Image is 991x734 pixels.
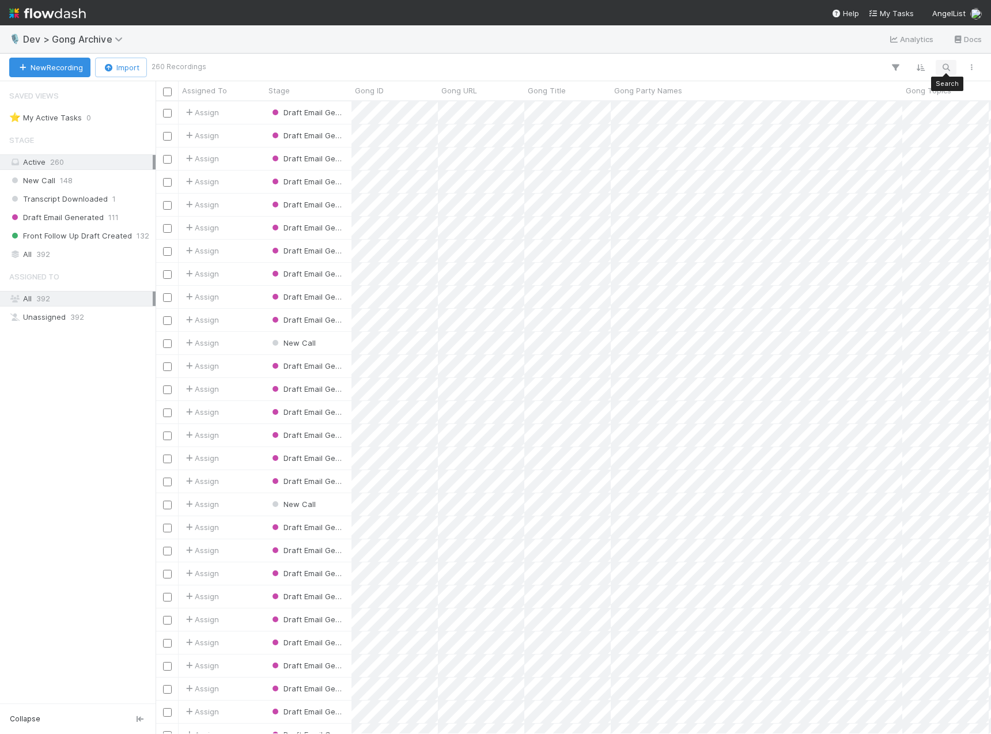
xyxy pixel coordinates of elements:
[36,247,50,262] span: 392
[270,223,364,232] span: Draft Email Generated
[163,293,172,302] input: Toggle Row Selected
[270,684,364,693] span: Draft Email Generated
[163,708,172,717] input: Toggle Row Selected
[183,498,219,510] span: Assign
[270,661,364,670] span: Draft Email Generated
[163,455,172,463] input: Toggle Row Selected
[183,199,219,210] span: Assign
[270,384,364,394] span: Draft Email Generated
[952,32,982,46] a: Docs
[270,200,364,209] span: Draft Email Generated
[270,591,346,602] div: Draft Email Generated
[163,132,172,141] input: Toggle Row Selected
[9,3,86,23] img: logo-inverted-e16ddd16eac7371096b0.svg
[270,361,364,370] span: Draft Email Generated
[868,9,914,18] span: My Tasks
[182,85,227,96] span: Assigned To
[163,178,172,187] input: Toggle Row Selected
[270,176,346,187] div: Draft Email Generated
[270,637,346,648] div: Draft Email Generated
[137,229,149,243] span: 132
[270,615,364,624] span: Draft Email Generated
[183,337,219,349] div: Assign
[60,173,73,188] span: 148
[183,222,219,233] span: Assign
[9,111,82,125] div: My Active Tasks
[441,85,477,96] span: Gong URL
[9,247,153,262] div: All
[95,58,147,77] button: Import
[270,107,346,118] div: Draft Email Generated
[270,476,364,486] span: Draft Email Generated
[183,637,219,648] span: Assign
[163,501,172,509] input: Toggle Row Selected
[163,316,172,325] input: Toggle Row Selected
[183,268,219,279] span: Assign
[163,432,172,440] input: Toggle Row Selected
[163,593,172,601] input: Toggle Row Selected
[268,85,290,96] span: Stage
[270,268,346,279] div: Draft Email Generated
[183,314,219,326] span: Assign
[355,85,384,96] span: Gong ID
[86,111,91,125] span: 0
[183,544,219,556] span: Assign
[270,314,346,326] div: Draft Email Generated
[163,109,172,118] input: Toggle Row Selected
[270,614,346,625] div: Draft Email Generated
[9,192,108,206] span: Transcript Downloaded
[270,222,346,233] div: Draft Email Generated
[9,34,21,44] span: 🎙️
[270,269,364,278] span: Draft Email Generated
[183,176,219,187] div: Assign
[270,498,316,510] div: New Call
[152,62,206,72] small: 260 Recordings
[9,210,104,225] span: Draft Email Generated
[183,660,219,671] div: Assign
[270,429,346,441] div: Draft Email Generated
[183,406,219,418] span: Assign
[183,452,219,464] span: Assign
[183,360,219,372] div: Assign
[183,706,219,717] div: Assign
[163,662,172,671] input: Toggle Row Selected
[70,310,84,324] span: 392
[270,199,346,210] div: Draft Email Generated
[9,229,132,243] span: Front Follow Up Draft Created
[183,683,219,694] div: Assign
[163,385,172,394] input: Toggle Row Selected
[270,523,364,532] span: Draft Email Generated
[163,547,172,555] input: Toggle Row Selected
[163,639,172,648] input: Toggle Row Selected
[270,153,346,164] div: Draft Email Generated
[183,291,219,302] div: Assign
[906,85,951,96] span: Gong Topics
[183,591,219,602] span: Assign
[270,407,364,417] span: Draft Email Generated
[270,546,364,555] span: Draft Email Generated
[183,567,219,579] span: Assign
[270,521,346,533] div: Draft Email Generated
[183,475,219,487] span: Assign
[9,128,34,152] span: Stage
[614,85,682,96] span: Gong Party Names
[183,153,219,164] span: Assign
[163,155,172,164] input: Toggle Row Selected
[888,32,934,46] a: Analytics
[183,107,219,118] span: Assign
[183,383,219,395] span: Assign
[183,245,219,256] span: Assign
[270,706,346,717] div: Draft Email Generated
[9,58,90,77] button: NewRecording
